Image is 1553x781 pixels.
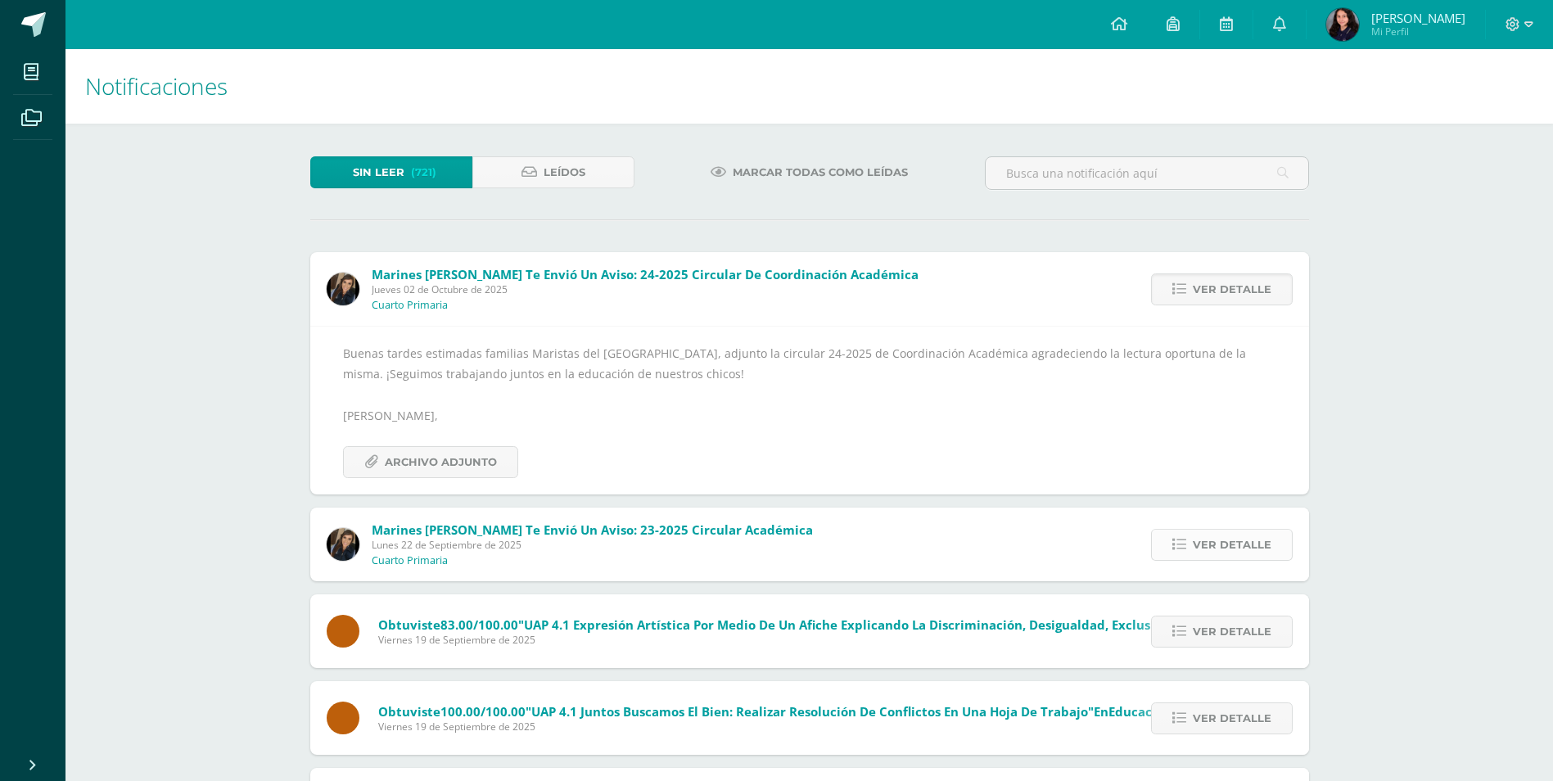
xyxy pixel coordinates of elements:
[986,157,1308,189] input: Busca una notificación aquí
[1193,530,1271,560] span: Ver detalle
[544,157,585,187] span: Leídos
[378,720,1361,734] span: Viernes 19 de Septiembre de 2025
[353,157,404,187] span: Sin leer
[1193,703,1271,734] span: Ver detalle
[411,157,436,187] span: (721)
[372,299,448,312] p: Cuarto Primaria
[1193,274,1271,305] span: Ver detalle
[1326,8,1359,41] img: eefaaa8ad450b3e6d82595ce81ad222e.png
[343,343,1276,478] div: Buenas tardes estimadas familias Maristas del [GEOGRAPHIC_DATA], adjunto la circular 24-2025 de C...
[385,447,497,477] span: Archivo Adjunto
[378,703,1361,720] span: Obtuviste en
[733,157,908,187] span: Marcar todas como leídas
[372,521,813,538] span: Marines [PERSON_NAME] te envió un aviso: 23-2025 Circular Académica
[1371,10,1465,26] span: [PERSON_NAME]
[372,538,813,552] span: Lunes 22 de Septiembre de 2025
[85,70,228,102] span: Notificaciones
[327,528,359,561] img: 6f99ca85ee158e1ea464f4dd0b53ae36.png
[472,156,634,188] a: Leídos
[1108,703,1361,720] span: Educación Religiosa Escolar (FORMATIVO)
[310,156,472,188] a: Sin leer(721)
[343,446,518,478] a: Archivo Adjunto
[372,554,448,567] p: Cuarto Primaria
[440,703,526,720] span: 100.00/100.00
[327,273,359,305] img: 6f99ca85ee158e1ea464f4dd0b53ae36.png
[1371,25,1465,38] span: Mi Perfil
[440,616,518,633] span: 83.00/100.00
[518,616,1339,633] span: "UAP 4.1 Expresión artística por medio de un afiche explicando la discriminación, desigualdad, ex...
[526,703,1094,720] span: "UAP 4.1 Juntos buscamos el bien: Realizar resolución de conflictos en una hoja de trabajo"
[372,266,919,282] span: Marines [PERSON_NAME] te envió un aviso: 24-2025 Circular de Coordinación Académica
[1193,616,1271,647] span: Ver detalle
[372,282,919,296] span: Jueves 02 de Octubre de 2025
[690,156,928,188] a: Marcar todas como leídas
